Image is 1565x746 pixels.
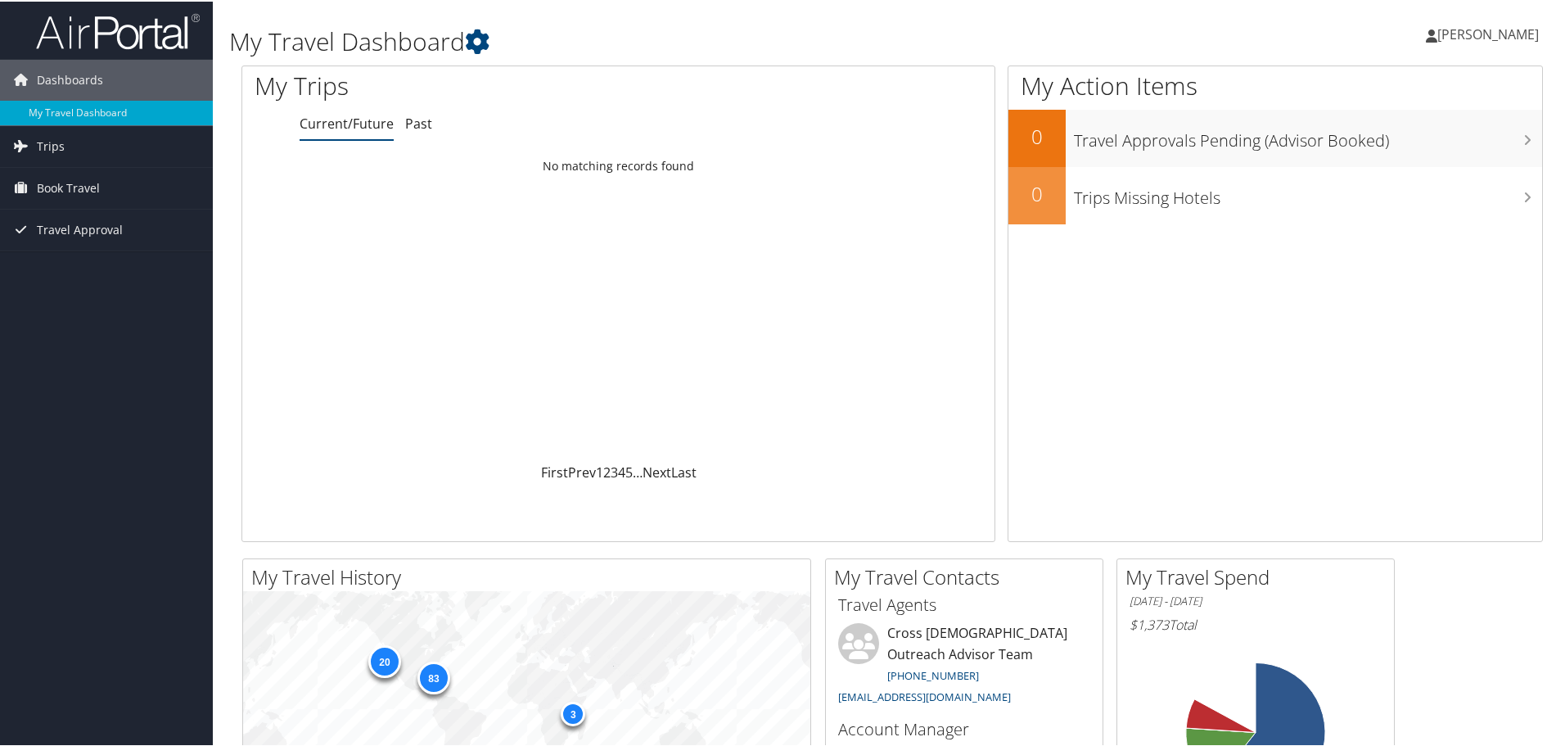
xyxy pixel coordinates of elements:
[671,462,697,480] a: Last
[1074,120,1542,151] h3: Travel Approvals Pending (Advisor Booked)
[255,67,669,102] h1: My Trips
[611,462,618,480] a: 3
[633,462,643,480] span: …
[1074,177,1542,208] h3: Trips Missing Hotels
[36,11,200,49] img: airportal-logo.png
[1125,562,1394,590] h2: My Travel Spend
[37,58,103,99] span: Dashboards
[417,659,450,692] div: 83
[1437,24,1539,42] span: [PERSON_NAME]
[1008,67,1542,102] h1: My Action Items
[838,592,1090,615] h3: Travel Agents
[37,208,123,249] span: Travel Approval
[596,462,603,480] a: 1
[1008,121,1066,149] h2: 0
[561,700,585,725] div: 3
[1130,592,1382,608] h6: [DATE] - [DATE]
[568,462,596,480] a: Prev
[300,113,394,131] a: Current/Future
[838,688,1011,703] a: [EMAIL_ADDRESS][DOMAIN_NAME]
[541,462,568,480] a: First
[242,150,994,179] td: No matching records found
[603,462,611,480] a: 2
[1008,179,1066,206] h2: 0
[1130,614,1382,632] h6: Total
[37,166,100,207] span: Book Travel
[251,562,810,590] h2: My Travel History
[1008,165,1542,223] a: 0Trips Missing Hotels
[830,622,1098,709] li: Cross [DEMOGRAPHIC_DATA] Outreach Advisor Team
[643,462,671,480] a: Next
[405,113,432,131] a: Past
[368,644,400,676] div: 20
[834,562,1103,590] h2: My Travel Contacts
[37,124,65,165] span: Trips
[229,23,1113,57] h1: My Travel Dashboard
[838,717,1090,739] h3: Account Manager
[1130,614,1169,632] span: $1,373
[625,462,633,480] a: 5
[1426,8,1555,57] a: [PERSON_NAME]
[887,667,979,681] a: [PHONE_NUMBER]
[618,462,625,480] a: 4
[1008,108,1542,165] a: 0Travel Approvals Pending (Advisor Booked)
